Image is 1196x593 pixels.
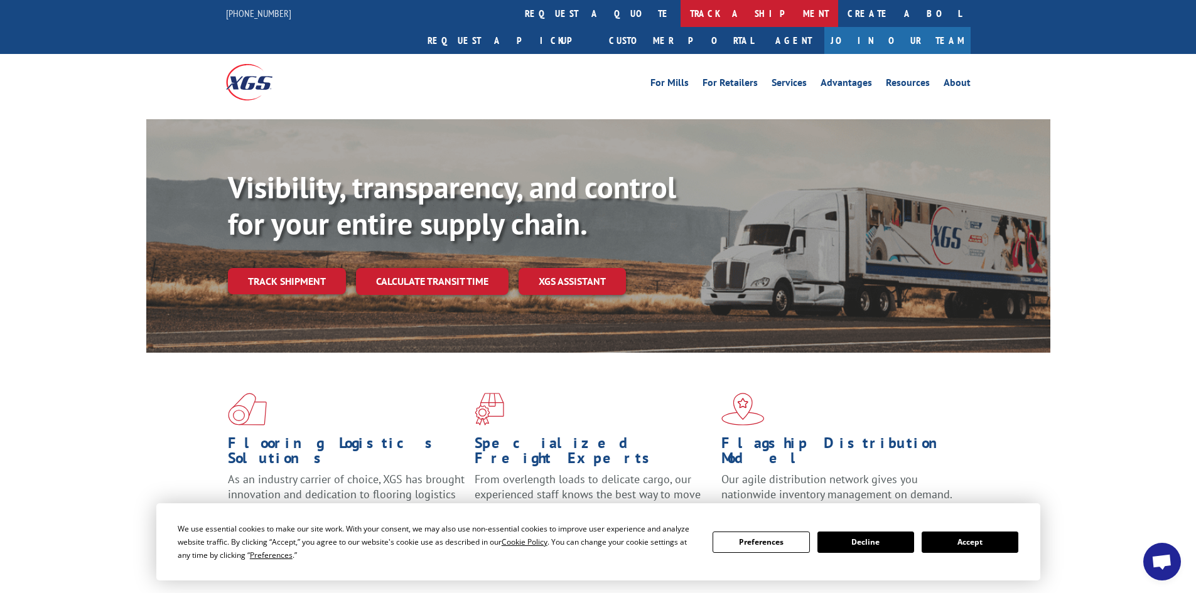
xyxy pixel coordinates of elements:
[475,435,712,472] h1: Specialized Freight Experts
[356,268,509,295] a: Calculate transit time
[824,27,971,54] a: Join Our Team
[772,78,807,92] a: Services
[886,78,930,92] a: Resources
[178,522,698,562] div: We use essential cookies to make our site work. With your consent, we may also use non-essential ...
[156,503,1040,580] div: Cookie Consent Prompt
[226,7,291,19] a: [PHONE_NUMBER]
[650,78,689,92] a: For Mills
[721,472,952,501] span: Our agile distribution network gives you nationwide inventory management on demand.
[713,532,809,553] button: Preferences
[475,393,504,425] img: xgs-icon-focused-on-flooring-red
[821,78,872,92] a: Advantages
[418,27,600,54] a: Request a pickup
[721,435,959,472] h1: Flagship Distribution Model
[228,435,465,472] h1: Flooring Logistics Solutions
[817,532,914,553] button: Decline
[1143,543,1181,580] div: Open chat
[922,532,1018,553] button: Accept
[600,27,763,54] a: Customer Portal
[944,78,971,92] a: About
[228,268,346,294] a: Track shipment
[250,550,293,560] span: Preferences
[721,393,765,425] img: xgs-icon-flagship-distribution-model-red
[228,472,465,516] span: As an industry carrier of choice, XGS has brought innovation and dedication to flooring logistics...
[502,537,547,547] span: Cookie Policy
[703,78,758,92] a: For Retailers
[228,168,676,243] b: Visibility, transparency, and control for your entire supply chain.
[519,268,626,295] a: XGS ASSISTANT
[228,393,267,425] img: xgs-icon-total-supply-chain-intelligence-red
[763,27,824,54] a: Agent
[475,472,712,528] p: From overlength loads to delicate cargo, our experienced staff knows the best way to move your fr...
